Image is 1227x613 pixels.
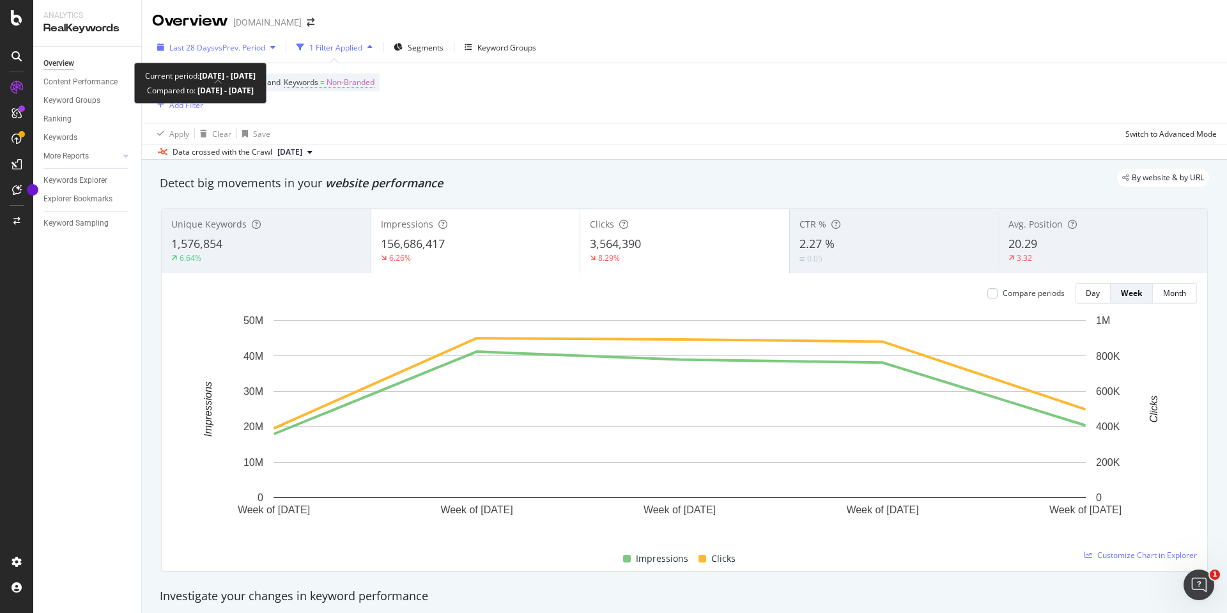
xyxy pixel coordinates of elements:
[1125,128,1217,139] div: Switch to Advanced Mode
[636,551,688,566] span: Impressions
[284,77,318,88] span: Keywords
[1120,123,1217,144] button: Switch to Advanced Mode
[43,113,132,126] a: Ranking
[1097,550,1197,561] span: Customize Chart in Explorer
[327,74,374,91] span: Non-Branded
[171,218,247,230] span: Unique Keywords
[43,174,107,187] div: Keywords Explorer
[43,21,131,36] div: RealKeywords
[43,192,112,206] div: Explorer Bookmarks
[1184,570,1214,600] iframe: Intercom live chat
[799,218,826,230] span: CTR %
[711,551,736,566] span: Clicks
[389,252,411,263] div: 6.26%
[43,150,120,163] a: More Reports
[169,100,203,111] div: Add Filter
[152,37,281,58] button: Last 28 DaysvsPrev. Period
[1148,396,1159,423] text: Clicks
[1096,386,1120,397] text: 600K
[145,68,256,83] div: Current period:
[43,75,118,89] div: Content Performance
[43,131,132,144] a: Keywords
[243,421,263,432] text: 20M
[43,94,100,107] div: Keyword Groups
[43,75,132,89] a: Content Performance
[320,77,325,88] span: =
[272,144,318,160] button: [DATE]
[43,217,109,230] div: Keyword Sampling
[169,128,189,139] div: Apply
[1075,283,1111,304] button: Day
[43,217,132,230] a: Keyword Sampling
[1210,570,1220,580] span: 1
[1008,236,1037,251] span: 20.29
[43,57,74,70] div: Overview
[277,146,302,158] span: 2025 Aug. 2nd
[43,113,72,126] div: Ranking
[644,504,716,515] text: Week of [DATE]
[43,10,131,21] div: Analytics
[291,37,378,58] button: 1 Filter Applied
[172,314,1187,536] svg: A chart.
[212,128,231,139] div: Clear
[807,253,822,264] div: 0.05
[408,42,444,53] span: Segments
[267,77,281,88] span: and
[243,457,263,468] text: 10M
[598,252,620,263] div: 8.29%
[1017,252,1032,263] div: 3.32
[152,97,203,113] button: Add Filter
[237,123,270,144] button: Save
[199,70,256,81] b: [DATE] - [DATE]
[196,85,254,96] b: [DATE] - [DATE]
[27,184,38,196] div: Tooltip anchor
[253,128,270,139] div: Save
[846,504,918,515] text: Week of [DATE]
[1096,421,1120,432] text: 400K
[1049,504,1122,515] text: Week of [DATE]
[180,252,201,263] div: 6.64%
[440,504,513,515] text: Week of [DATE]
[1111,283,1153,304] button: Week
[307,18,314,27] div: arrow-right-arrow-left
[215,42,265,53] span: vs Prev. Period
[1153,283,1197,304] button: Month
[1096,457,1120,468] text: 200K
[477,42,536,53] div: Keyword Groups
[1132,174,1204,182] span: By website & by URL
[459,37,541,58] button: Keyword Groups
[389,37,449,58] button: Segments
[1008,218,1063,230] span: Avg. Position
[1117,169,1209,187] div: legacy label
[799,257,805,261] img: Equal
[1086,288,1100,299] div: Day
[1096,315,1110,326] text: 1M
[171,236,222,251] span: 1,576,854
[152,123,189,144] button: Apply
[160,588,1209,605] div: Investigate your changes in keyword performance
[1003,288,1065,299] div: Compare periods
[1163,288,1186,299] div: Month
[43,174,132,187] a: Keywords Explorer
[169,42,215,53] span: Last 28 Days
[799,236,835,251] span: 2.27 %
[1121,288,1142,299] div: Week
[1096,350,1120,361] text: 800K
[243,386,263,397] text: 30M
[590,218,614,230] span: Clicks
[258,492,263,503] text: 0
[309,42,362,53] div: 1 Filter Applied
[233,16,302,29] div: [DOMAIN_NAME]
[173,146,272,158] div: Data crossed with the Crawl
[195,123,231,144] button: Clear
[43,192,132,206] a: Explorer Bookmarks
[243,350,263,361] text: 40M
[147,83,254,98] div: Compared to:
[1096,492,1102,503] text: 0
[43,150,89,163] div: More Reports
[590,236,641,251] span: 3,564,390
[43,94,132,107] a: Keyword Groups
[43,131,77,144] div: Keywords
[243,315,263,326] text: 50M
